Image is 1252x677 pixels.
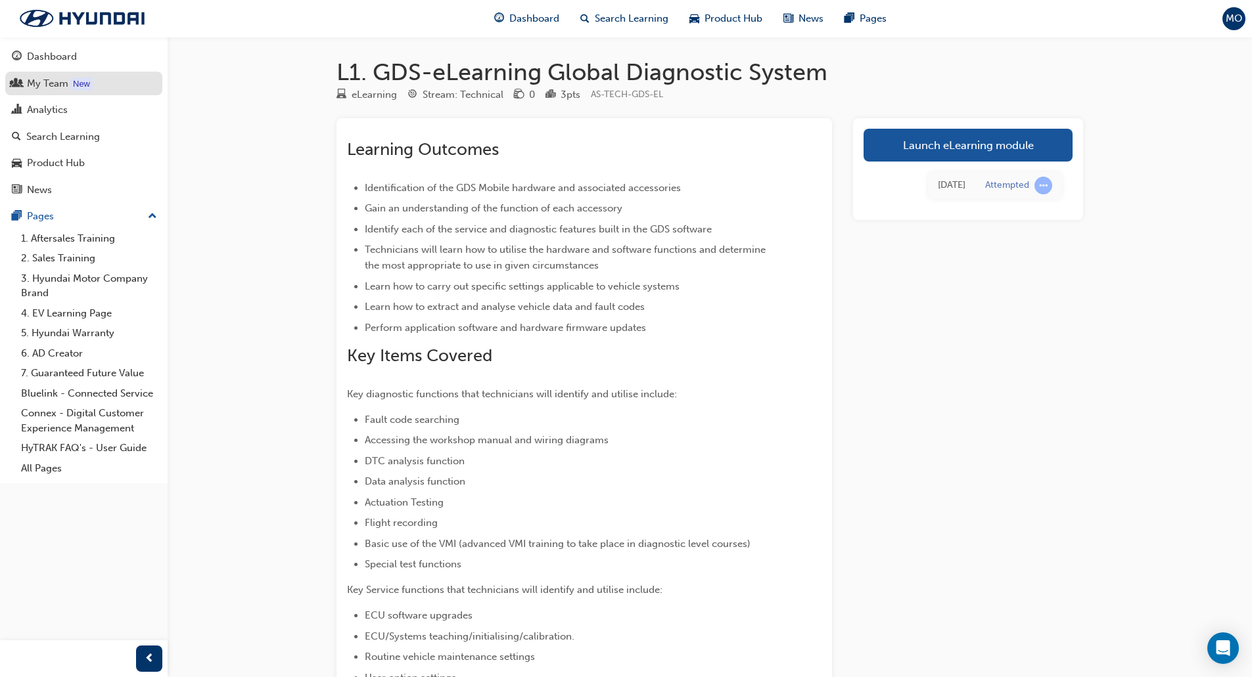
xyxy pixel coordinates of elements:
[5,125,162,149] a: Search Learning
[494,11,504,27] span: guage-icon
[545,89,555,101] span: podium-icon
[365,517,438,529] span: Flight recording
[365,496,444,508] span: Actuation Testing
[26,129,100,144] div: Search Learning
[985,179,1029,192] div: Attempted
[352,87,397,102] div: eLearning
[16,438,162,458] a: HyTRAK FAQ's - User Guide
[1222,7,1245,30] button: MO
[365,609,473,621] span: ECU software upgrades
[509,11,559,26] span: Dashboard
[12,158,22,169] span: car-icon
[860,11,887,26] span: Pages
[365,434,609,446] span: Accessing the workshop manual and wiring diagrams
[336,89,346,101] span: learningResourceType_ELEARNING-icon
[5,45,162,69] a: Dashboard
[5,72,162,96] a: My Team
[336,58,1083,87] h1: L1. GDS-eLearning Global Diagnostic System
[705,11,762,26] span: Product Hub
[347,345,492,366] span: Key Items Covered
[16,458,162,479] a: All Pages
[16,229,162,249] a: 1. Aftersales Training
[145,651,154,667] span: prev-icon
[365,301,645,313] span: Learn how to extract and analyse vehicle data and fault codes
[347,584,662,596] span: Key Service functions that technicians will identify and utilise include:
[5,42,162,204] button: DashboardMy TeamAnalyticsSearch LearningProduct HubNews
[5,151,162,175] a: Product Hub
[12,51,22,63] span: guage-icon
[148,208,157,225] span: up-icon
[365,558,461,570] span: Special test functions
[347,388,677,400] span: Key diagnostic functions that technicians will identify and utilise include:
[5,178,162,202] a: News
[27,76,68,91] div: My Team
[336,87,397,103] div: Type
[27,156,85,171] div: Product Hub
[16,343,162,364] a: 6. AD Creator
[5,204,162,229] button: Pages
[773,5,834,32] a: news-iconNews
[16,383,162,404] a: Bluelink - Connected Service
[845,11,854,27] span: pages-icon
[1034,177,1052,194] span: learningRecordVerb_ATTEMPT-icon
[16,269,162,303] a: 3. Hyundai Motor Company Brand
[423,87,503,102] div: Stream: Technical
[365,651,535,663] span: Routine vehicle maintenance settings
[12,104,22,116] span: chart-icon
[7,5,158,32] img: Trak
[834,5,897,32] a: pages-iconPages
[514,89,524,101] span: money-icon
[689,11,699,27] span: car-icon
[561,87,580,102] div: 3 pts
[70,77,93,91] div: Tooltip anchor
[16,363,162,383] a: 7. Guaranteed Future Value
[938,178,965,193] div: Thu Jul 10 2025 12:30:35 GMT+0930 (Australian Central Standard Time)
[365,414,459,426] span: Fault code searching
[27,49,77,64] div: Dashboard
[365,538,751,550] span: Basic use of the VMI (advanced VMI training to take place in diagnostic level courses)
[347,139,499,160] span: Learning Outcomes
[365,322,646,334] span: Perform application software and hardware firmware updates
[365,182,681,194] span: Identification of the GDS Mobile hardware and associated accessories
[407,89,417,101] span: target-icon
[365,630,574,642] span: ECU/Systems teaching/initialising/calibration.
[1226,11,1242,26] span: MO
[365,475,465,487] span: Data analysis function
[27,209,54,224] div: Pages
[12,211,22,223] span: pages-icon
[365,202,622,214] span: Gain an understanding of the function of each accessory
[27,183,52,198] div: News
[783,11,793,27] span: news-icon
[16,323,162,343] a: 5. Hyundai Warranty
[12,131,21,143] span: search-icon
[365,280,680,292] span: Learn how to carry out specific settings applicable to vehicle systems
[679,5,773,32] a: car-iconProduct Hub
[514,87,535,103] div: Price
[407,87,503,103] div: Stream
[799,11,823,26] span: News
[365,244,768,271] span: Technicians will learn how to utilise the hardware and software functions and determine the most ...
[570,5,679,32] a: search-iconSearch Learning
[16,303,162,324] a: 4. EV Learning Page
[529,87,535,102] div: 0
[365,223,712,235] span: Identify each of the service and diagnostic features built in the GDS software
[580,11,590,27] span: search-icon
[864,129,1073,162] a: Launch eLearning module
[12,78,22,90] span: people-icon
[12,185,22,196] span: news-icon
[595,11,668,26] span: Search Learning
[591,89,663,100] span: Learning resource code
[365,455,465,467] span: DTC analysis function
[16,403,162,438] a: Connex - Digital Customer Experience Management
[545,87,580,103] div: Points
[27,102,68,118] div: Analytics
[16,248,162,269] a: 2. Sales Training
[484,5,570,32] a: guage-iconDashboard
[1207,632,1239,664] div: Open Intercom Messenger
[5,98,162,122] a: Analytics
